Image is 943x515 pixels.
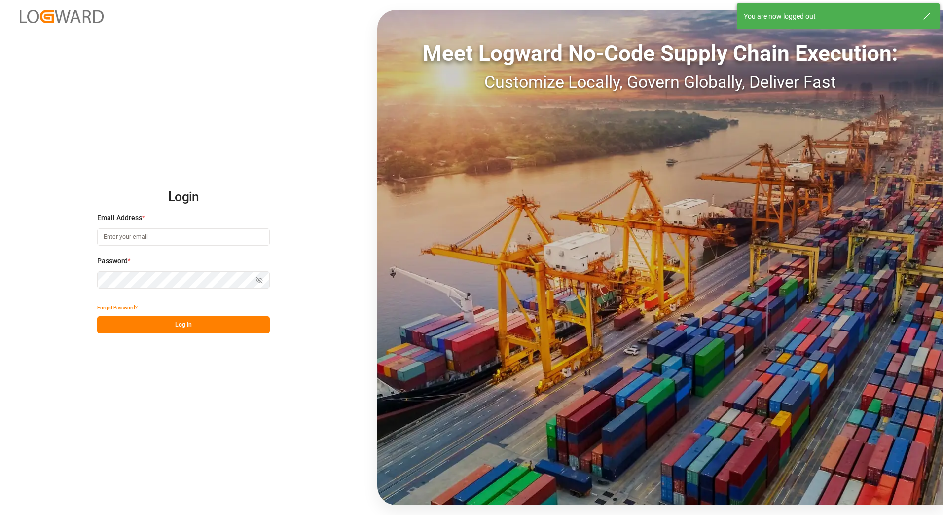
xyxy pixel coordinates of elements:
[20,10,104,23] img: Logward_new_orange.png
[97,256,128,266] span: Password
[377,37,943,70] div: Meet Logward No-Code Supply Chain Execution:
[97,228,270,246] input: Enter your email
[97,299,138,316] button: Forgot Password?
[377,70,943,95] div: Customize Locally, Govern Globally, Deliver Fast
[97,316,270,333] button: Log In
[97,182,270,213] h2: Login
[744,11,913,22] div: You are now logged out
[97,213,142,223] span: Email Address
